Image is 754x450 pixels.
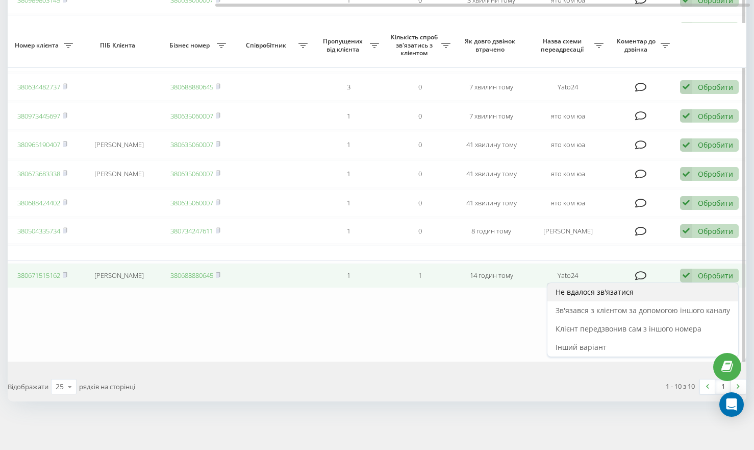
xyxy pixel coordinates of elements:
[17,111,60,121] a: 380973445697
[698,169,733,179] div: Обробити
[698,198,733,208] div: Обробити
[527,15,609,42] td: Yato24
[384,219,456,244] td: 0
[12,41,64,50] span: Номер клієнта
[17,82,60,91] a: 380634482737
[313,263,384,288] td: 1
[527,103,609,130] td: ято ком юа
[698,82,733,92] div: Обробити
[8,382,48,391] span: Відображати
[456,190,527,217] td: 41 хвилину тому
[313,132,384,159] td: 1
[17,198,60,207] a: 380688424402
[170,169,213,178] a: 380635060007
[384,132,456,159] td: 0
[170,82,213,91] a: 380688880645
[556,342,607,352] span: Інший варіант
[170,140,213,149] a: 380635060007
[698,111,733,121] div: Обробити
[17,271,60,280] a: 380671515162
[170,226,213,235] a: 380734247611
[17,169,60,178] a: 380673683338
[384,15,456,42] td: 0
[527,160,609,187] td: ято ком юа
[698,140,733,150] div: Обробити
[556,305,730,315] span: Зв'язався з клієнтом за допомогою іншого каналу
[384,190,456,217] td: 0
[236,41,298,50] span: Співробітник
[384,103,456,130] td: 0
[313,219,384,244] td: 1
[698,226,733,236] div: Обробити
[389,33,441,57] span: Кількість спроб зв'язатись з клієнтом
[532,37,594,53] span: Назва схеми переадресації
[78,132,160,159] td: [PERSON_NAME]
[78,263,160,288] td: [PERSON_NAME]
[56,382,64,392] div: 25
[456,263,527,288] td: 14 годин тому
[715,380,731,394] a: 1
[556,287,634,297] span: Не вдалося зв'язатися
[527,132,609,159] td: ято ком юа
[79,382,135,391] span: рядків на сторінці
[313,74,384,101] td: 3
[527,263,609,288] td: Yato24
[719,392,744,417] div: Open Intercom Messenger
[87,41,151,50] span: ПІБ Клієнта
[456,132,527,159] td: 41 хвилину тому
[384,263,456,288] td: 1
[527,74,609,101] td: Yato24
[527,190,609,217] td: ято ком юа
[666,381,695,391] div: 1 - 10 з 10
[384,160,456,187] td: 0
[464,37,519,53] span: Як довго дзвінок втрачено
[456,74,527,101] td: 7 хвилин тому
[556,324,701,334] span: Клієнт передзвонив сам з іншого номера
[318,37,370,53] span: Пропущених від клієнта
[170,271,213,280] a: 380688880645
[384,74,456,101] td: 0
[78,160,160,187] td: [PERSON_NAME]
[456,219,527,244] td: 8 годин тому
[313,15,384,42] td: 1
[527,219,609,244] td: [PERSON_NAME]
[170,111,213,121] a: 380635060007
[456,103,527,130] td: 7 хвилин тому
[614,37,661,53] span: Коментар до дзвінка
[170,198,213,207] a: 380635060007
[456,160,527,187] td: 41 хвилину тому
[17,226,60,235] a: 380504335734
[456,15,527,42] td: 4 хвилини тому
[313,160,384,187] td: 1
[17,140,60,149] a: 380965190407
[313,103,384,130] td: 1
[165,41,217,50] span: Бізнес номер
[698,271,733,280] div: Обробити
[313,190,384,217] td: 1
